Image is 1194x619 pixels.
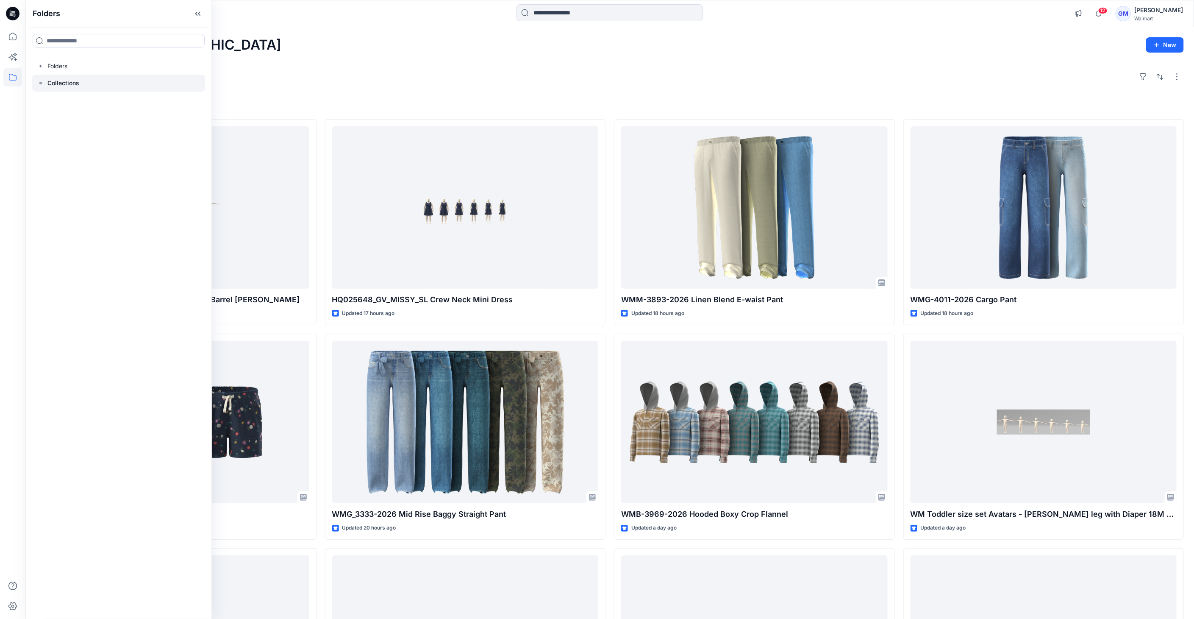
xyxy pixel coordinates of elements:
p: WMG_3333-2026 Mid Rise Baggy Straight Pant [332,508,599,520]
div: [PERSON_NAME] [1134,5,1183,15]
a: WMB-3969-2026 Hooded Boxy Crop Flannel [621,341,888,504]
p: WMG-4011-2026 Cargo Pant [911,294,1177,306]
a: HQ025648_GV_MISSY_SL Crew Neck Mini Dress [332,126,599,289]
p: WMM-3893-2026 Linen Blend E-waist Pant [621,294,888,306]
p: Updated 18 hours ago [631,309,684,318]
p: HQ025648_GV_MISSY_SL Crew Neck Mini Dress [332,294,599,306]
a: WMG-4011-2026 Cargo Pant [911,126,1177,289]
p: Updated 20 hours ago [342,524,396,533]
button: New [1146,37,1184,53]
p: WM Toddler size set Avatars - [PERSON_NAME] leg with Diaper 18M - 5T [911,508,1177,520]
a: WMM-3893-2026 Linen Blend E-waist Pant [621,126,888,289]
p: Updated a day ago [921,524,966,533]
p: Updated a day ago [631,524,677,533]
span: 12 [1098,7,1108,14]
div: Walmart [1134,15,1183,22]
p: WMB-3969-2026 Hooded Boxy Crop Flannel [621,508,888,520]
h4: Styles [36,100,1184,111]
p: Collections [47,78,79,88]
p: Updated 17 hours ago [342,309,395,318]
p: Updated 18 hours ago [921,309,974,318]
a: WM Toddler size set Avatars - streight leg with Diaper 18M - 5T [911,341,1177,504]
a: WMG_3333-2026 Mid Rise Baggy Straight Pant [332,341,599,504]
div: GM [1116,6,1131,21]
